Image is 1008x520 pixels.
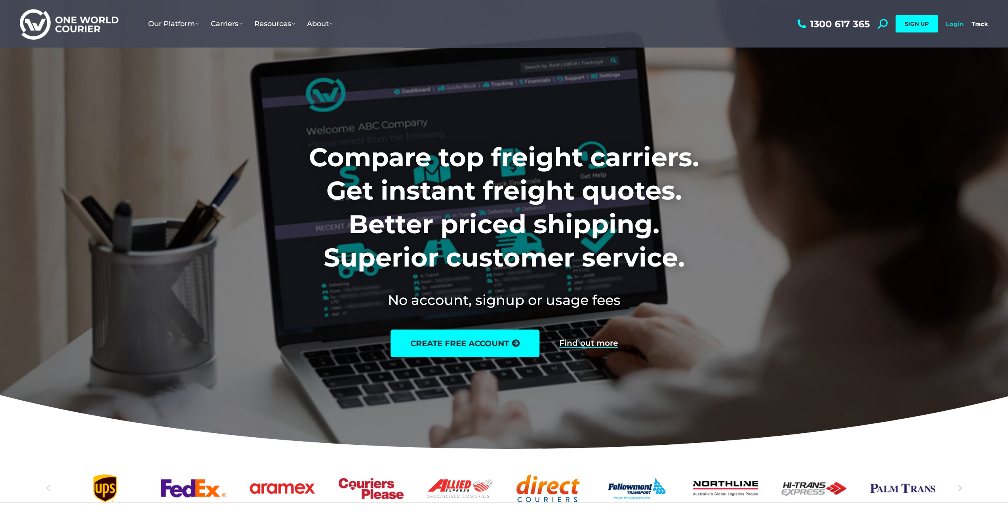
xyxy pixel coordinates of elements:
[693,474,758,502] a: Northline logo
[248,11,301,36] a: Resources
[516,474,581,502] a: Direct Couriers logo
[339,474,404,502] div: 7 / 25
[905,20,929,27] span: SIGN UP
[254,19,295,28] span: Resources
[604,474,669,502] a: Followmont transoirt web logo
[73,474,936,502] div: Slides
[211,19,242,28] span: Carriers
[516,474,581,502] div: 9 / 25
[205,11,248,36] a: Carriers
[20,8,118,40] img: One World Courier
[339,474,404,502] a: Couriers Please logo
[73,474,138,502] div: 4 / 25
[604,474,669,502] div: 10 / 25
[427,474,492,502] div: 8 / 25
[148,19,199,28] span: Our Platform
[73,474,138,502] a: UPS logo
[781,474,846,502] a: Hi-Trans_logo
[257,141,751,274] h1: Compare top freight carriers. Get instant freight quotes. Better priced shipping. Superior custom...
[693,474,758,502] div: 11 / 25
[946,20,964,28] a: Login
[870,474,935,502] a: Palm-Trans-logo_x2-1
[391,330,539,357] a: create free account
[142,11,205,36] a: Our Platform
[972,20,988,28] a: Track
[781,474,846,502] div: 12 / 25
[307,19,333,28] span: About
[795,19,870,29] a: 1300 617 365
[250,474,315,502] a: Aramex_logo
[257,290,751,310] h2: No account, signup or usage fees
[301,11,339,36] a: About
[161,474,226,502] a: FedEx logo
[870,474,935,502] div: 13 / 25
[896,15,938,32] a: SIGN UP
[427,474,492,502] a: Allied Express logo
[161,474,226,502] div: 5 / 25
[250,474,315,502] div: 6 / 25
[559,339,618,348] a: Find out more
